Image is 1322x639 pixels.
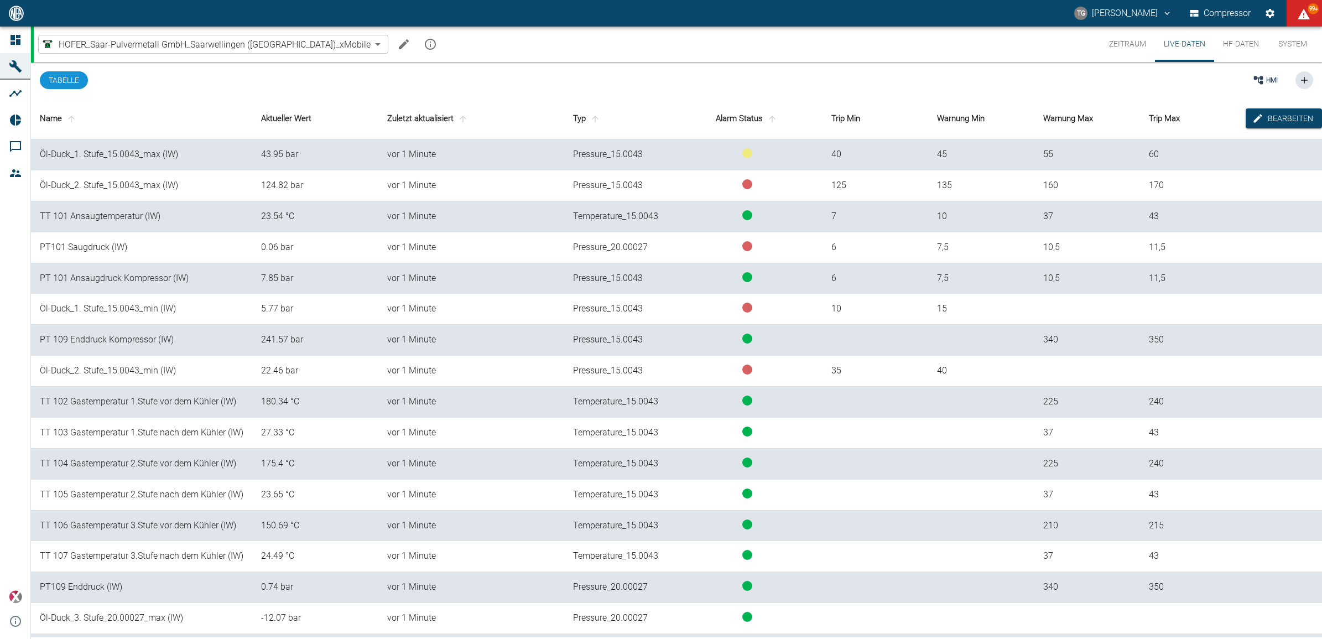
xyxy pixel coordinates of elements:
[937,208,1025,223] div: 10
[1268,27,1318,62] button: System
[261,365,369,377] div: 22.4614551116247 bar
[261,241,369,254] div: 0.06419994 bar
[1043,579,1131,594] div: 340
[59,38,371,51] span: HOFER_Saar-Pulvermetall GmbH_Saarwellingen ([GEOGRAPHIC_DATA])_xMobile
[765,114,779,124] span: sort-status
[1155,27,1214,62] button: Live-Daten
[742,550,752,560] span: status-running
[742,458,752,467] span: status-running
[261,458,369,470] div: 175.40096 °C
[261,272,369,285] div: 7.852911 bar
[387,489,556,501] div: 10.9.2025, 12:05:32
[1100,27,1155,62] button: Zeitraum
[261,581,369,594] div: 0.7378472 bar
[1214,27,1268,62] button: HF-Daten
[742,179,752,189] span: status-error
[937,177,1025,192] div: 135
[1043,208,1131,223] div: 37
[742,396,752,406] span: status-running
[261,612,369,625] div: -12.0718107093126 bar
[31,170,252,201] td: Öl-Duck_2. Stufe_15.0043_max (IW)
[1149,270,1237,285] div: 11,5
[564,201,672,232] td: Temperature_15.0043
[1149,486,1237,501] div: 43
[1149,579,1237,594] div: 350
[831,239,919,254] div: 6
[1074,7,1087,20] div: TG
[742,241,752,251] span: status-error
[564,356,672,387] td: Pressure_15.0043
[1043,393,1131,408] div: 225
[31,232,252,263] td: PT101 Saugdruck (IW)
[261,489,369,501] div: 23.654097 °C
[41,38,371,51] a: HOFER_Saar-Pulvermetall GmbH_Saarwellingen ([GEOGRAPHIC_DATA])_xMobile
[1260,3,1280,23] button: Einstellungen
[742,148,752,158] span: status-warning
[1149,239,1237,254] div: 11,5
[378,98,565,139] th: Zuletzt aktualisiert
[564,449,672,480] td: Temperature_15.0043
[387,210,556,223] div: 10.9.2025, 12:05:32
[387,519,556,532] div: 10.9.2025, 12:05:32
[564,232,672,263] td: Pressure_20.00027
[393,33,415,55] button: Machine bearbeiten
[742,365,752,375] span: status-error
[1149,177,1237,192] div: 170
[564,511,672,542] td: Temperature_15.0043
[261,303,369,315] div: 5.7716496521607 bar
[31,480,252,511] td: TT 105 Gastemperatur 2.Stufe nach dem Kühler (IW)
[1140,98,1246,139] th: Trip Max
[831,300,919,315] div: 10
[31,325,252,356] td: PT 109 Enddruck Kompressor (IW)
[1043,424,1131,439] div: 37
[831,208,919,223] div: 7
[831,270,919,285] div: 6
[1149,424,1237,439] div: 43
[31,98,252,139] th: Name
[672,98,823,139] th: Alarm Status
[1034,98,1140,139] th: Warnung Max
[31,418,252,449] td: TT 103 Gastemperatur 1.Stufe nach dem Kühler (IW)
[261,550,369,563] div: 24.49068 °C
[1043,270,1131,285] div: 10,5
[1043,146,1131,161] div: 55
[742,334,752,344] span: status-running
[387,396,556,408] div: 10.9.2025, 12:05:32
[564,263,672,294] td: Pressure_15.0043
[387,365,556,377] div: 10.9.2025, 12:05:29
[1043,517,1131,532] div: 210
[831,177,919,192] div: 125
[261,427,369,439] div: 27.3342 °C
[31,294,252,325] td: Öl-Duck_1. Stufe_15.0043_min (IW)
[823,98,928,139] th: Trip Min
[1043,548,1131,563] div: 37
[456,114,470,124] span: sort-time
[742,303,752,313] span: status-error
[8,6,25,20] img: logo
[1043,455,1131,470] div: 225
[9,590,22,604] img: Xplore Logo
[40,71,88,89] button: Tabelle
[1149,517,1237,532] div: 215
[742,519,752,529] span: status-running
[564,139,672,170] td: Pressure_15.0043
[387,241,556,254] div: 10.9.2025, 12:05:31
[1073,3,1174,23] button: thomas.gregoir@neuman-esser.com
[1188,3,1253,23] button: Compressor
[387,148,556,161] div: 10.9.2025, 12:05:29
[937,270,1025,285] div: 7,5
[1246,108,1322,129] button: edit-alarms
[1308,3,1319,14] span: 99+
[387,612,556,625] div: 10.9.2025, 12:05:29
[1149,548,1237,563] div: 43
[928,98,1034,139] th: Warnung Min
[261,334,369,346] div: 241.56914 bar
[387,303,556,315] div: 10.9.2025, 12:05:29
[252,98,378,139] th: Aktueller Wert
[564,294,672,325] td: Pressure_15.0043
[1043,177,1131,192] div: 160
[937,300,1025,315] div: 15
[564,387,672,418] td: Temperature_15.0043
[419,33,441,55] button: mission info
[31,387,252,418] td: TT 102 Gastemperatur 1.Stufe vor dem Kühler (IW)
